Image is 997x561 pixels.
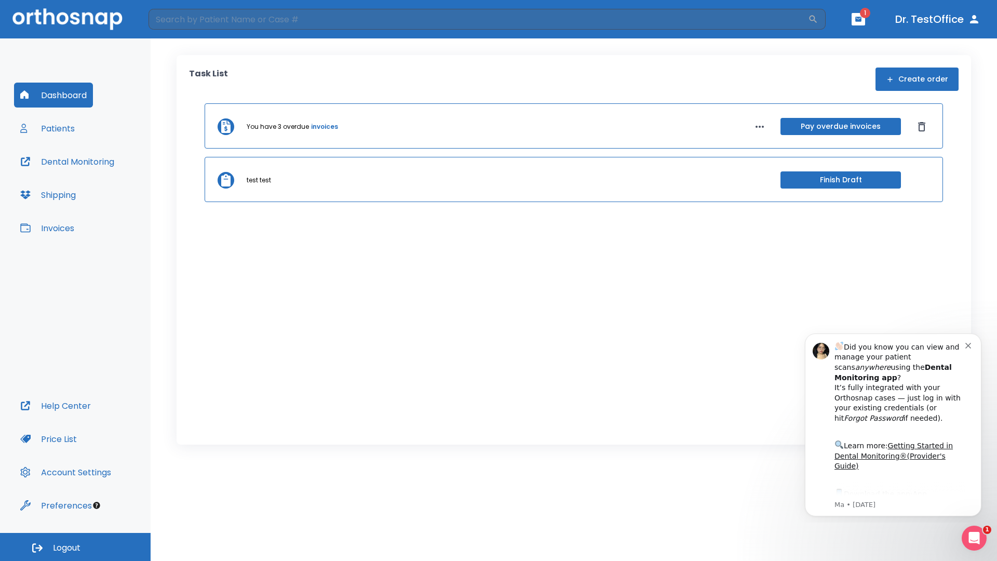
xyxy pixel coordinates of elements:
[92,501,101,510] div: Tooltip anchor
[891,10,985,29] button: Dr. TestOffice
[913,118,930,135] button: Dismiss
[14,460,117,485] button: Account Settings
[45,163,176,216] div: Download the app: | ​ Let us know if you need help getting started!
[875,68,959,91] button: Create order
[189,68,228,91] p: Task List
[14,393,97,418] button: Help Center
[780,118,901,135] button: Pay overdue invoices
[149,9,808,30] input: Search by Patient Name or Case #
[311,122,338,131] a: invoices
[247,122,309,131] p: You have 3 overdue
[14,83,93,108] button: Dashboard
[14,216,80,241] button: Invoices
[983,526,991,534] span: 1
[176,16,184,24] button: Dismiss notification
[14,182,82,207] button: Shipping
[45,166,138,184] a: App Store
[14,116,81,141] button: Patients
[247,176,271,185] p: test test
[962,526,987,551] iframe: Intercom live chat
[789,324,997,523] iframe: Intercom notifications message
[53,542,80,554] span: Logout
[860,8,870,18] span: 1
[14,149,120,174] button: Dental Monitoring
[45,176,176,185] p: Message from Ma, sent 6w ago
[14,426,83,451] button: Price List
[780,171,901,189] button: Finish Draft
[12,8,123,30] img: Orthosnap
[14,493,98,518] button: Preferences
